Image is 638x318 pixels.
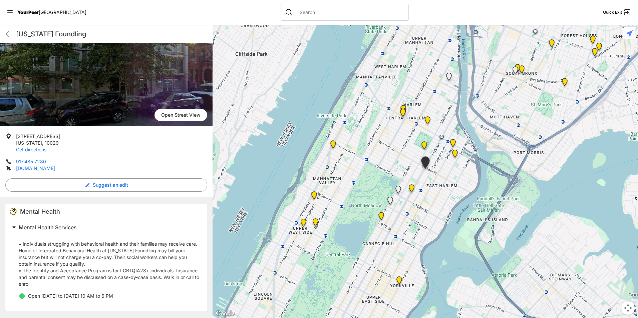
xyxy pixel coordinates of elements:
[16,147,46,152] a: Get directions
[296,9,404,16] input: Search
[39,9,86,15] span: [GEOGRAPHIC_DATA]
[16,140,42,146] span: [US_STATE]
[310,191,318,202] div: Amsterdam Family Health Center
[514,64,522,75] div: Bronx Child and Family Mental Health Center
[561,78,569,89] div: Ramón Vélez Health Care Center
[395,276,403,287] div: Trauma-Informed Yoga
[518,65,526,76] div: The Bronx
[548,39,556,50] div: Bronx
[420,156,431,171] div: Home of Integrated Behavioral Health
[449,139,457,150] div: Harlem Vets Center
[394,186,402,196] div: Hospital Adult Outpatient Psychiatry Clinic: 106th Street
[17,10,86,14] a: YourPeer[GEOGRAPHIC_DATA]
[16,29,207,39] h1: [US_STATE] Foundling
[5,178,207,192] button: Suggest an edit
[511,66,520,77] div: Sunrise DYCD Youth Drop-in Center - Closed
[93,182,128,188] span: Suggest an edit
[423,116,432,127] div: WeWork Coworking Space
[299,219,308,229] div: 86th Street
[19,224,77,231] span: Mental Health Services
[399,109,407,119] div: Harlem Outpatient Clinic
[214,309,236,318] img: Google
[311,218,320,229] div: TOP Opportunities / Green Keepers
[17,9,39,15] span: YourPeer
[20,208,60,215] span: Mental Health
[16,165,55,171] a: [DOMAIN_NAME]
[214,309,236,318] a: Open this area in Google Maps (opens a new window)
[589,36,597,46] div: La Casa de Salud
[621,301,635,315] button: Map camera controls
[445,73,453,83] div: Upper West Side, Closed
[42,140,43,146] span: ,
[154,109,207,121] span: Open Street View
[399,108,407,118] div: Nathaniel Clinic, Central Office, Harlem
[28,293,113,299] span: Open [DATE] to [DATE] 10 AM to 6 PM
[45,140,59,146] span: 10029
[386,197,394,207] div: East Harlem Health Outreach Partnership (EHHOP), Closed
[329,140,337,151] div: Clinical Headquarters
[603,10,622,15] span: Quick Exit
[16,133,60,139] span: [STREET_ADDRESS]
[603,8,631,16] a: Quick Exit
[19,234,199,287] p: • Individuals struggling with behavioral health and their families may receive care. Home of Inte...
[399,105,407,116] div: Uptown/Harlem DYCD Youth Drop-in Center
[16,159,46,164] a: 917.485.7280
[377,212,385,223] div: Hospital Adult Outpatient Psychiatry Clinic: 5th Avenue
[595,43,603,53] div: BASICS Personalized Recovery Oriented Services (PROS)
